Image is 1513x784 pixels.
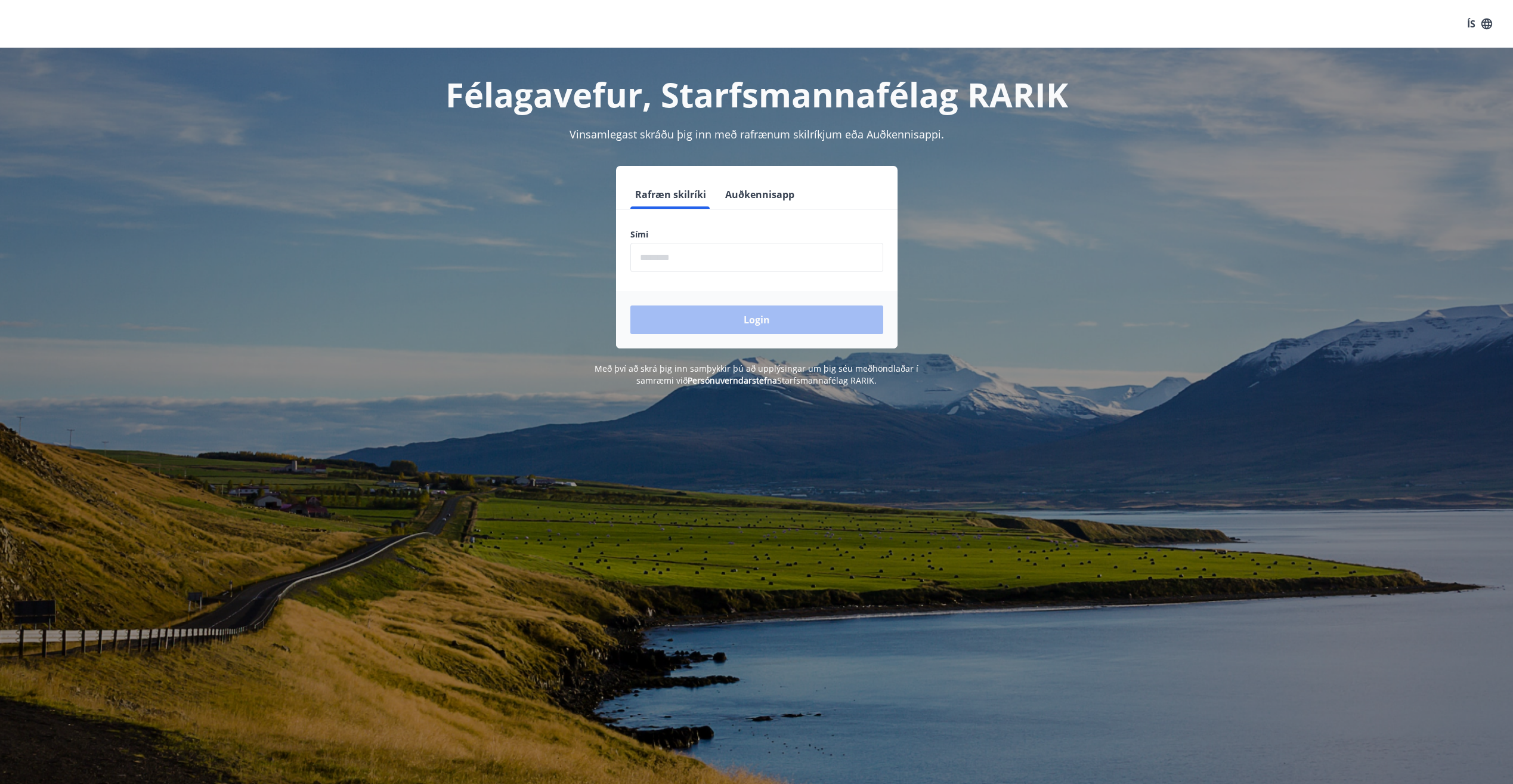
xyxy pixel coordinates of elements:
button: ÍS [1461,13,1499,35]
label: Sími [630,229,883,240]
span: Vinsamlegast skráðu þig inn með rafrænum skilríkjum eða Auðkennisappi. [570,127,944,141]
button: Rafræn skilríki [630,180,711,209]
a: Persónuverndarstefna [688,375,777,386]
span: Með því að skrá þig inn samþykkir þú að upplýsingar um þig séu meðhöndlaðar í samræmi við Starfsm... [595,363,918,386]
button: Auðkennisapp [720,180,799,209]
h1: Félagavefur, Starfsmannafélag RARIK [342,72,1172,117]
